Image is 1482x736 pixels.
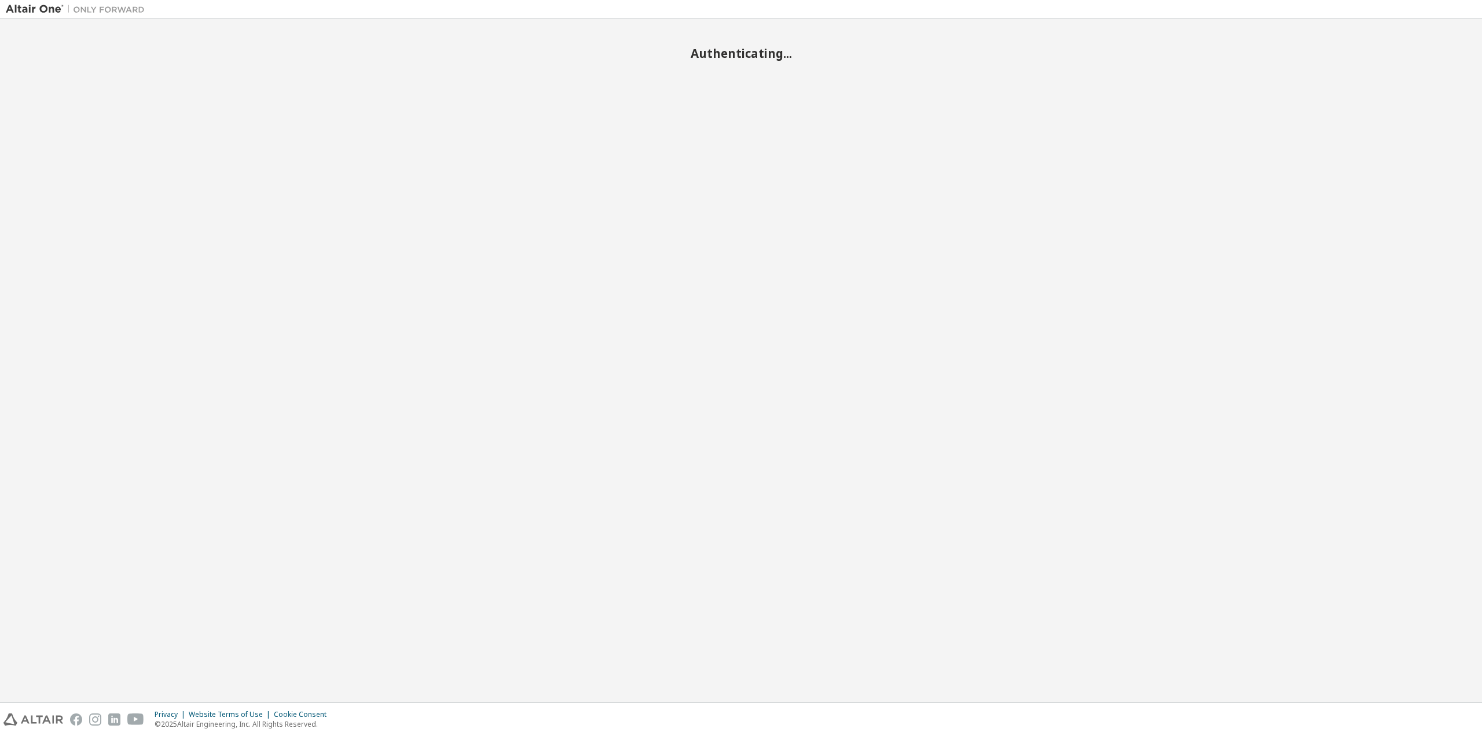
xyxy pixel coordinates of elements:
img: linkedin.svg [108,713,120,726]
div: Website Terms of Use [189,710,274,719]
img: Altair One [6,3,151,15]
div: Cookie Consent [274,710,333,719]
img: youtube.svg [127,713,144,726]
img: facebook.svg [70,713,82,726]
div: Privacy [155,710,189,719]
img: altair_logo.svg [3,713,63,726]
h2: Authenticating... [6,46,1476,61]
img: instagram.svg [89,713,101,726]
p: © 2025 Altair Engineering, Inc. All Rights Reserved. [155,719,333,729]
